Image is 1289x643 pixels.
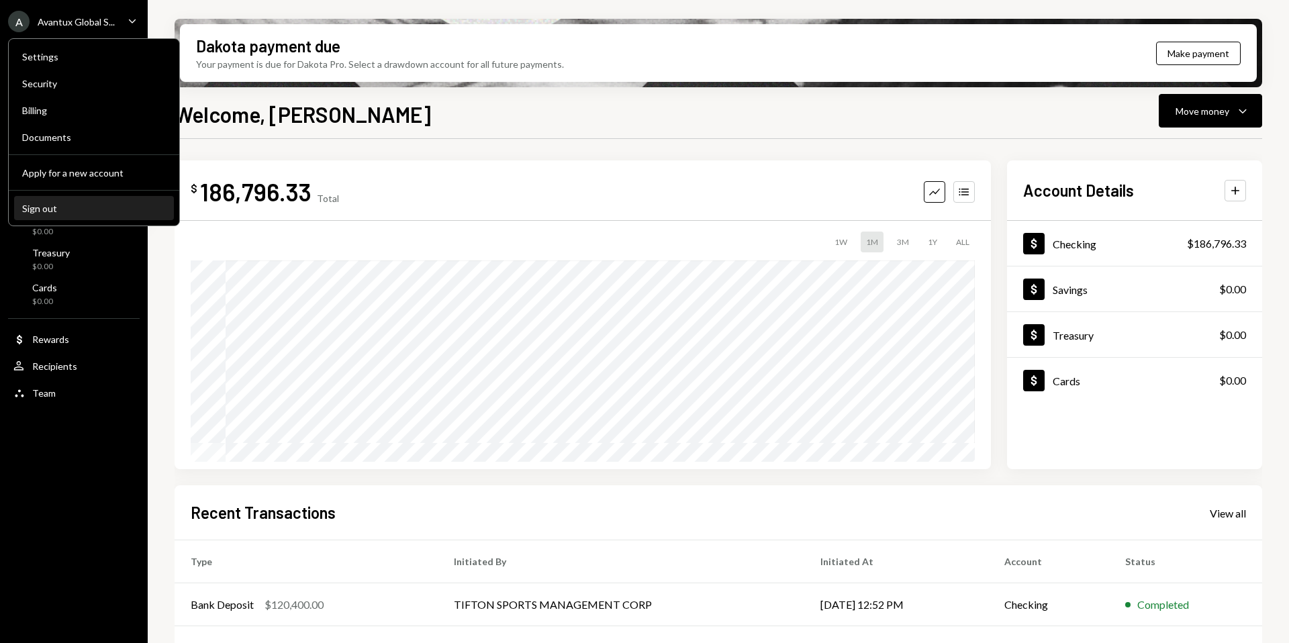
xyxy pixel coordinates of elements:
div: Rewards [32,334,69,345]
div: Sign out [22,203,166,214]
th: Status [1109,540,1262,583]
div: Recipients [32,360,77,372]
h1: Welcome, [PERSON_NAME] [175,101,431,128]
div: Savings [1053,283,1088,296]
div: Billing [22,105,166,116]
div: Checking [1053,238,1096,250]
div: Completed [1137,597,1189,613]
div: Documents [22,132,166,143]
a: Cards$0.00 [1007,358,1262,403]
div: Your payment is due for Dakota Pro. Select a drawdown account for all future payments. [196,57,564,71]
div: Dakota payment due [196,35,340,57]
a: Treasury$0.00 [1007,312,1262,357]
a: Settings [14,44,174,68]
div: Treasury [32,247,70,258]
div: Avantux Global S... [38,16,115,28]
div: $0.00 [1219,373,1246,389]
button: Move money [1159,94,1262,128]
div: Cards [1053,375,1080,387]
div: 186,796.33 [200,177,312,207]
div: Treasury [1053,329,1094,342]
a: View all [1210,505,1246,520]
div: $0.00 [32,296,57,307]
div: Move money [1176,104,1229,118]
td: [DATE] 12:52 PM [804,583,988,626]
th: Initiated At [804,540,988,583]
div: Total [317,193,339,204]
th: Account [988,540,1109,583]
div: 1M [861,232,884,252]
div: 3M [892,232,914,252]
a: Cards$0.00 [8,278,140,310]
div: Security [22,78,166,89]
a: Billing [14,98,174,122]
div: View all [1210,507,1246,520]
div: Cards [32,282,57,293]
div: A [8,11,30,32]
a: Recipients [8,354,140,378]
div: 1Y [922,232,943,252]
div: $186,796.33 [1187,236,1246,252]
h2: Account Details [1023,179,1134,201]
div: Team [32,387,56,399]
button: Sign out [14,197,174,221]
td: Checking [988,583,1109,626]
div: $0.00 [32,226,64,238]
div: ALL [951,232,975,252]
a: Treasury$0.00 [8,243,140,275]
a: Security [14,71,174,95]
div: $0.00 [1219,327,1246,343]
div: $ [191,182,197,195]
button: Apply for a new account [14,161,174,185]
div: Apply for a new account [22,167,166,179]
div: $0.00 [32,261,70,273]
a: Documents [14,125,174,149]
div: $0.00 [1219,281,1246,297]
div: Settings [22,51,166,62]
td: TIFTON SPORTS MANAGEMENT CORP [438,583,804,626]
h2: Recent Transactions [191,501,336,524]
button: Make payment [1156,42,1241,65]
a: Rewards [8,327,140,351]
div: $120,400.00 [265,597,324,613]
a: Savings$0.00 [1007,266,1262,311]
th: Type [175,540,438,583]
div: 1W [829,232,853,252]
div: Bank Deposit [191,597,254,613]
a: Team [8,381,140,405]
th: Initiated By [438,540,804,583]
a: Checking$186,796.33 [1007,221,1262,266]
